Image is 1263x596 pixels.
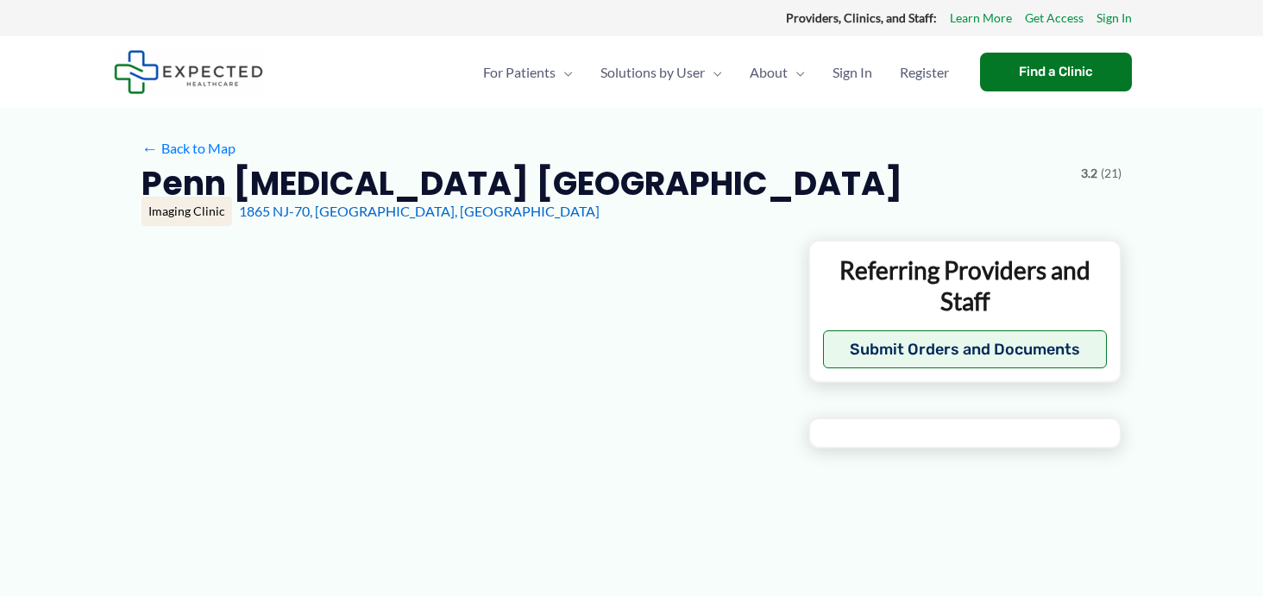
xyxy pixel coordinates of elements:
a: Sign In [1096,7,1132,29]
span: Menu Toggle [705,42,722,103]
a: For PatientsMenu Toggle [469,42,587,103]
span: Sign In [833,42,872,103]
span: Register [900,42,949,103]
span: Menu Toggle [556,42,573,103]
span: ← [141,140,158,156]
span: For Patients [483,42,556,103]
span: (21) [1101,162,1122,185]
span: Menu Toggle [788,42,805,103]
a: Register [886,42,963,103]
h2: Penn [MEDICAL_DATA] [GEOGRAPHIC_DATA] [141,162,902,204]
strong: Providers, Clinics, and Staff: [786,10,937,25]
a: AboutMenu Toggle [736,42,819,103]
span: Solutions by User [600,42,705,103]
button: Submit Orders and Documents [823,330,1107,368]
a: ←Back to Map [141,135,236,161]
span: 3.2 [1081,162,1097,185]
a: Get Access [1025,7,1084,29]
a: 1865 NJ-70, [GEOGRAPHIC_DATA], [GEOGRAPHIC_DATA] [239,203,600,219]
img: Expected Healthcare Logo - side, dark font, small [114,50,263,94]
span: About [750,42,788,103]
p: Referring Providers and Staff [823,254,1107,317]
div: Imaging Clinic [141,197,232,226]
a: Find a Clinic [980,53,1132,91]
nav: Primary Site Navigation [469,42,963,103]
a: Sign In [819,42,886,103]
a: Solutions by UserMenu Toggle [587,42,736,103]
a: Learn More [950,7,1012,29]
